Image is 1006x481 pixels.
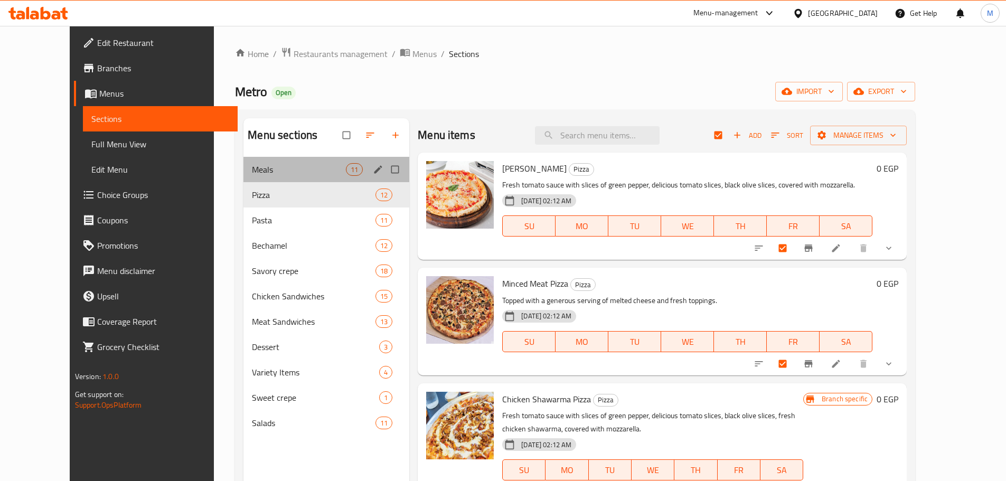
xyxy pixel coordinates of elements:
[665,334,710,350] span: WE
[235,48,269,60] a: Home
[773,354,795,374] span: Select to update
[632,459,674,480] button: WE
[714,215,767,237] button: TH
[767,331,820,352] button: FR
[252,417,375,429] div: Salads
[375,214,392,227] div: items
[718,459,760,480] button: FR
[517,196,576,206] span: [DATE] 02:12 AM
[376,317,392,327] span: 13
[831,243,843,253] a: Edit menu item
[252,265,375,277] span: Savory crepe
[636,463,670,478] span: WE
[674,459,717,480] button: TH
[380,393,392,403] span: 1
[243,233,409,258] div: Bechamel12
[97,341,229,353] span: Grocery Checklist
[91,163,229,176] span: Edit Menu
[784,85,834,98] span: import
[336,125,359,145] span: Select all sections
[855,85,907,98] span: export
[820,331,872,352] button: SA
[569,163,594,176] div: Pizza
[502,161,567,176] span: [PERSON_NAME]
[560,334,604,350] span: MO
[252,214,375,227] span: Pasta
[852,352,877,375] button: delete
[375,417,392,429] div: items
[346,165,362,175] span: 11
[99,87,229,100] span: Menus
[771,334,815,350] span: FR
[83,131,238,157] a: Full Menu View
[608,215,661,237] button: TU
[767,215,820,237] button: FR
[594,394,618,406] span: Pizza
[252,188,375,201] span: Pizza
[507,219,551,234] span: SU
[824,334,868,350] span: SA
[379,366,392,379] div: items
[502,391,591,407] span: Chicken Shawarma Pizza
[820,215,872,237] button: SA
[764,127,810,144] span: Sort items
[376,418,392,428] span: 11
[243,258,409,284] div: Savory crepe18
[824,219,868,234] span: SA
[271,87,296,99] div: Open
[571,279,595,291] span: Pizza
[248,127,317,143] h2: Menu sections
[74,284,238,309] a: Upsell
[765,463,799,478] span: SA
[569,163,594,175] span: Pizza
[502,459,546,480] button: SU
[883,359,894,369] svg: Show Choices
[281,47,388,61] a: Restaurants management
[535,126,660,145] input: search
[426,161,494,229] img: Margherita Pizza
[817,394,872,404] span: Branch specific
[252,315,375,328] span: Meat Sandwiches
[243,157,409,182] div: Meals11edit
[271,88,296,97] span: Open
[252,290,375,303] span: Chicken Sandwiches
[97,214,229,227] span: Coupons
[426,276,494,344] img: Minced Meat Pizza
[556,215,608,237] button: MO
[252,366,379,379] div: Variety Items
[877,237,902,260] button: show more
[593,463,627,478] span: TU
[252,391,379,404] span: Sweet crepe
[877,392,898,407] h6: 0 EGP
[760,459,803,480] button: SA
[556,331,608,352] button: MO
[102,370,119,383] span: 1.0.0
[661,215,714,237] button: WE
[376,241,392,251] span: 12
[252,163,346,176] div: Meals
[517,440,576,450] span: [DATE] 02:12 AM
[847,82,915,101] button: export
[375,239,392,252] div: items
[375,265,392,277] div: items
[502,331,556,352] button: SU
[376,291,392,301] span: 15
[252,341,379,353] span: Dessert
[74,182,238,208] a: Choice Groups
[97,36,229,49] span: Edit Restaurant
[613,334,657,350] span: TU
[502,215,556,237] button: SU
[74,233,238,258] a: Promotions
[243,334,409,360] div: Dessert3
[384,124,409,147] button: Add section
[665,219,710,234] span: WE
[75,388,124,401] span: Get support on:
[722,463,756,478] span: FR
[74,55,238,81] a: Branches
[243,360,409,385] div: Variety Items4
